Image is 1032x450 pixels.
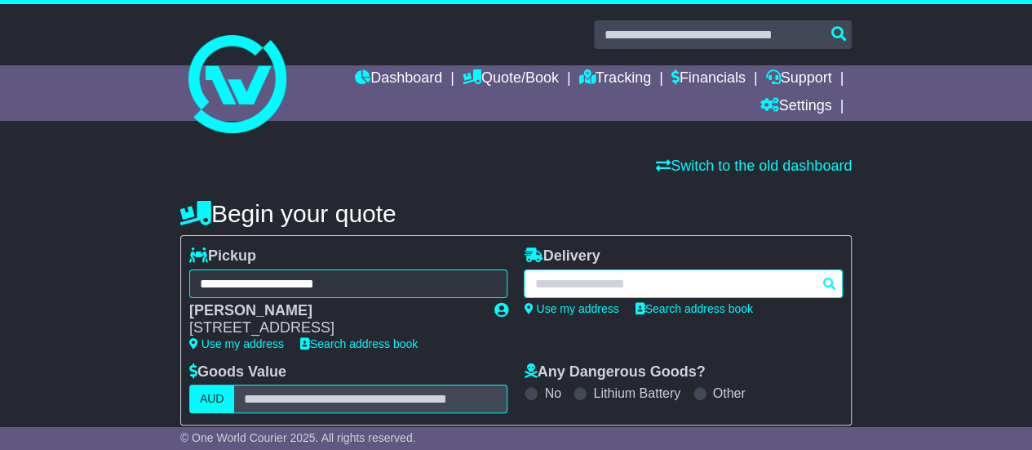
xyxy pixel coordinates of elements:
label: No [544,385,560,401]
a: Dashboard [355,65,442,93]
label: Goods Value [189,363,286,381]
typeahead: Please provide city [524,270,843,298]
div: [PERSON_NAME] [189,302,478,320]
a: Support [765,65,831,93]
div: [STREET_ADDRESS] [189,319,478,337]
a: Financials [671,65,746,93]
a: Use my address [189,337,284,350]
a: Tracking [579,65,651,93]
label: Lithium Battery [593,385,680,401]
label: Other [713,385,746,401]
h4: Begin your quote [180,200,852,227]
a: Switch to the old dashboard [656,158,852,174]
label: Delivery [524,247,600,265]
label: Pickup [189,247,256,265]
a: Settings [760,93,831,121]
a: Search address book [300,337,418,350]
a: Use my address [524,302,618,315]
label: Any Dangerous Goods? [524,363,705,381]
span: © One World Courier 2025. All rights reserved. [180,431,416,444]
label: AUD [189,385,235,413]
a: Search address book [636,302,753,315]
a: Quote/Book [463,65,559,93]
